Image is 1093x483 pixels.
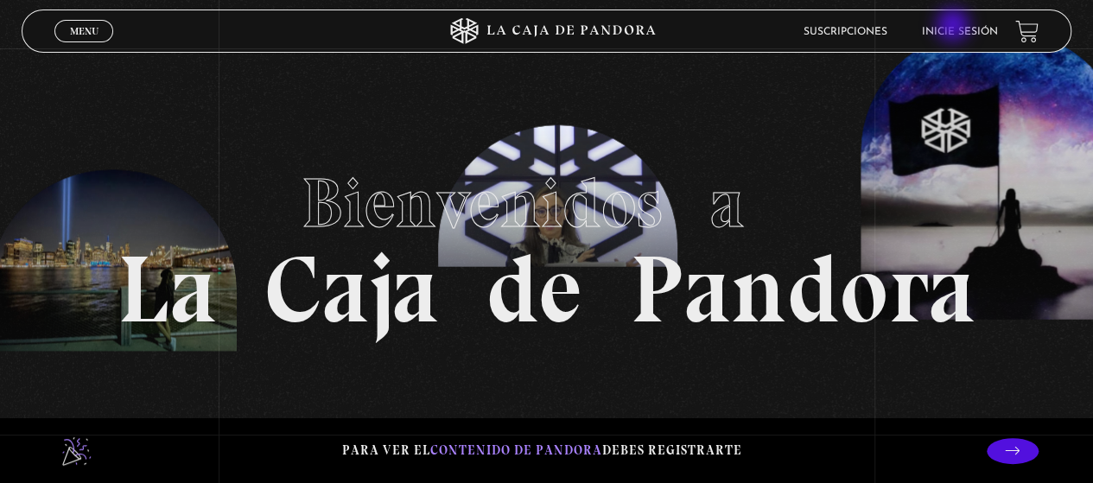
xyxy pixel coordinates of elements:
a: View your shopping cart [1015,20,1039,43]
span: Bienvenidos a [302,162,792,245]
span: contenido de Pandora [430,442,602,458]
a: Suscripciones [804,27,887,37]
span: Cerrar [64,41,105,53]
h1: La Caja de Pandora [118,147,975,337]
p: Para ver el debes registrarte [342,439,742,462]
span: Menu [70,26,98,36]
a: Inicie sesión [922,27,998,37]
